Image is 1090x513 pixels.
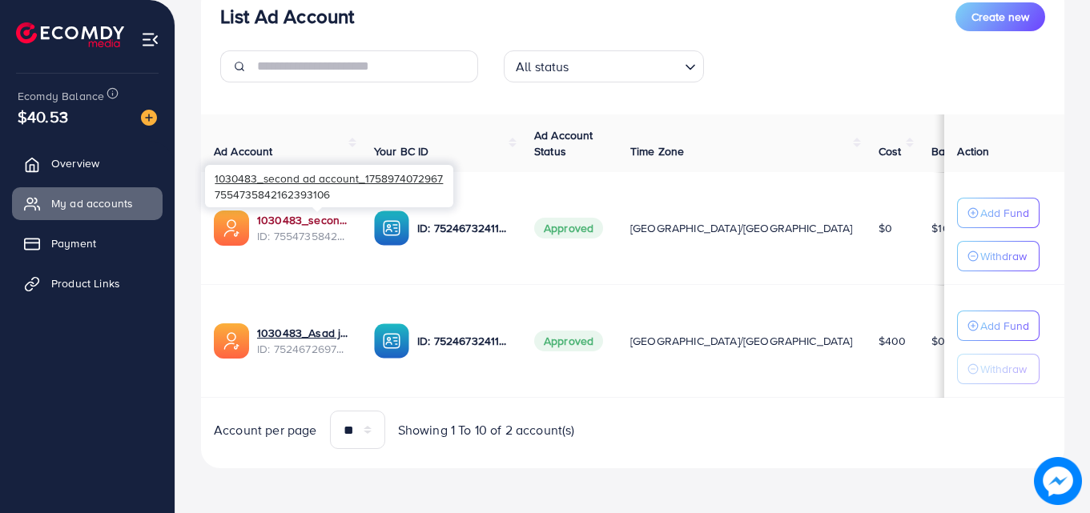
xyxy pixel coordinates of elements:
[214,143,273,159] span: Ad Account
[374,143,429,159] span: Your BC ID
[257,325,348,341] a: 1030483_Asad javed_1751974637644
[141,30,159,49] img: menu
[257,228,348,244] span: ID: 7554735842162393106
[417,218,509,238] p: ID: 7524673241131335681
[957,198,1040,228] button: Add Fund
[12,227,163,259] a: Payment
[513,55,573,78] span: All status
[51,275,120,291] span: Product Links
[51,155,99,171] span: Overview
[257,212,348,228] a: 1030483_second ad account_1758974072967
[214,421,317,439] span: Account per page
[205,165,453,207] div: 7554735842162393106
[957,311,1040,341] button: Add Fund
[374,210,409,246] img: ic-ba-acc.ded83a64.svg
[18,88,104,104] span: Ecomdy Balance
[1034,457,1082,505] img: image
[931,220,949,236] span: $10
[971,9,1029,25] span: Create new
[931,333,945,349] span: $0
[931,143,974,159] span: Balance
[504,50,704,82] div: Search for option
[215,170,443,186] span: 1030483_second ad account_1758974072967
[534,127,593,159] span: Ad Account Status
[980,203,1029,222] p: Add Fund
[534,331,603,351] span: Approved
[141,110,157,126] img: image
[955,2,1045,31] button: Create new
[12,187,163,219] a: My ad accounts
[980,246,1027,266] p: Withdraw
[630,333,853,349] span: [GEOGRAPHIC_DATA]/[GEOGRAPHIC_DATA]
[957,354,1040,384] button: Withdraw
[630,143,684,159] span: Time Zone
[957,143,989,159] span: Action
[630,220,853,236] span: [GEOGRAPHIC_DATA]/[GEOGRAPHIC_DATA]
[879,143,902,159] span: Cost
[12,267,163,299] a: Product Links
[980,316,1029,335] p: Add Fund
[214,323,249,359] img: ic-ads-acc.e4c84228.svg
[16,22,124,47] img: logo
[534,218,603,238] span: Approved
[18,105,68,128] span: $40.53
[879,220,892,236] span: $0
[257,325,348,358] div: <span class='underline'>1030483_Asad javed_1751974637644</span></br>7524672697985466386
[417,331,509,351] p: ID: 7524673241131335681
[957,241,1040,271] button: Withdraw
[374,323,409,359] img: ic-ba-acc.ded83a64.svg
[980,359,1027,379] p: Withdraw
[257,341,348,357] span: ID: 7524672697985466386
[879,333,907,349] span: $400
[398,421,575,439] span: Showing 1 To 10 of 2 account(s)
[574,52,678,78] input: Search for option
[220,5,354,28] h3: List Ad Account
[51,235,96,251] span: Payment
[51,195,133,211] span: My ad accounts
[214,210,249,246] img: ic-ads-acc.e4c84228.svg
[12,147,163,179] a: Overview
